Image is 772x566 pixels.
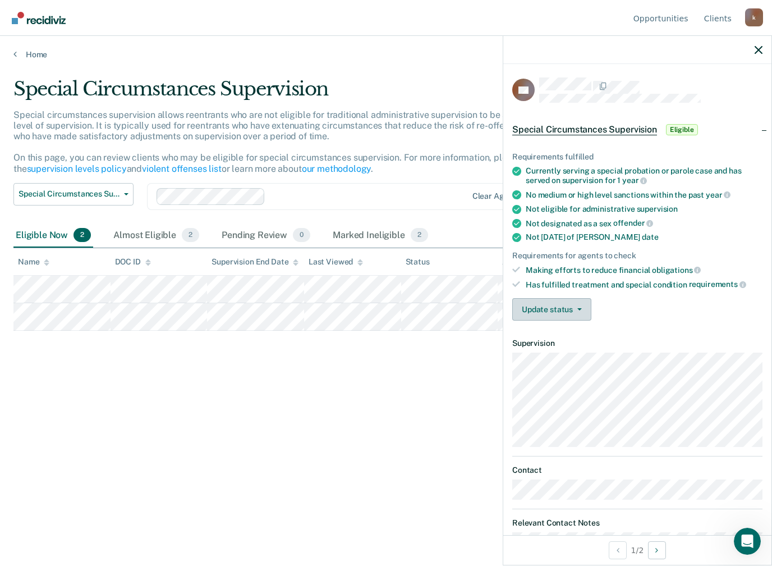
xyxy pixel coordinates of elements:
[142,163,222,174] a: violent offenses list
[18,257,49,267] div: Name
[652,266,701,275] span: obligations
[526,280,762,290] div: Has fulfilled treatment and special condition
[526,166,762,185] div: Currently serving a special probation or parole case and has served on supervision for 1
[411,228,428,243] span: 2
[472,191,520,201] div: Clear agents
[309,257,363,267] div: Last Viewed
[648,541,666,559] button: Next Opportunity
[512,152,762,162] div: Requirements fulfilled
[734,528,761,555] iframe: Intercom live chat
[642,232,658,241] span: date
[302,163,371,174] a: our methodology
[503,112,771,148] div: Special Circumstances SupervisionEligible
[111,223,201,248] div: Almost Eligible
[666,124,698,135] span: Eligible
[609,541,627,559] button: Previous Opportunity
[12,12,66,24] img: Recidiviz
[212,257,298,267] div: Supervision End Date
[526,204,762,214] div: Not eligible for administrative
[512,465,762,475] dt: Contact
[706,190,730,199] span: year
[13,77,592,109] div: Special Circumstances Supervision
[689,280,746,289] span: requirements
[745,8,763,26] button: Profile dropdown button
[503,535,771,565] div: 1 / 2
[637,204,678,213] span: supervision
[526,232,762,242] div: Not [DATE] of [PERSON_NAME]
[330,223,430,248] div: Marked Ineligible
[13,223,93,248] div: Eligible Now
[613,218,654,227] span: offender
[512,339,762,348] dt: Supervision
[406,257,430,267] div: Status
[13,49,759,60] a: Home
[512,251,762,261] div: Requirements for agents to check
[526,190,762,200] div: No medium or high level sanctions within the past
[19,189,120,199] span: Special Circumstances Supervision
[293,228,310,243] span: 0
[512,298,591,321] button: Update status
[526,265,762,275] div: Making efforts to reduce financial
[115,257,151,267] div: DOC ID
[622,176,647,185] span: year
[745,8,763,26] div: k
[219,223,313,248] div: Pending Review
[27,163,127,174] a: supervision levels policy
[73,228,91,243] span: 2
[182,228,199,243] span: 2
[13,109,589,174] p: Special circumstances supervision allows reentrants who are not eligible for traditional administ...
[526,218,762,229] div: Not designated as a sex
[512,124,657,135] span: Special Circumstances Supervision
[512,518,762,528] dt: Relevant Contact Notes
